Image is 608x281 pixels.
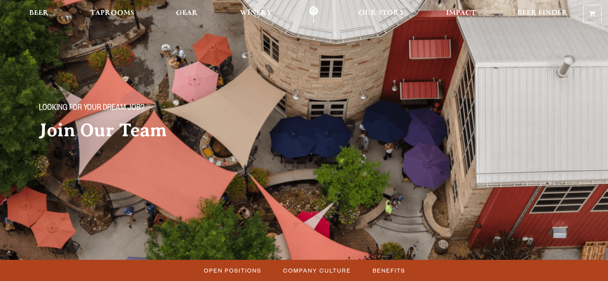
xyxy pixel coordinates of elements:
a: Winery [235,5,277,23]
span: Company Culture [283,265,351,276]
span: Winery [240,10,272,16]
h2: Join Our Team [39,120,288,140]
span: Taprooms [90,10,134,16]
span: Beer Finder [517,10,568,16]
a: Benefits [368,265,409,276]
a: Odell Home [299,5,329,23]
span: Looking for your dream job? [39,104,144,114]
a: Company Culture [278,265,355,276]
a: Impact [441,5,481,23]
span: Benefits [373,265,405,276]
a: Open Positions [199,265,265,276]
span: Gear [176,10,198,16]
span: Beer [29,10,49,16]
span: Open Positions [204,265,261,276]
a: Gear [171,5,203,23]
a: Beer [24,5,54,23]
a: Taprooms [85,5,140,23]
a: Beer Finder [512,5,573,23]
a: Our Story [353,5,410,23]
span: Impact [446,10,476,16]
span: Our Story [359,10,405,16]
